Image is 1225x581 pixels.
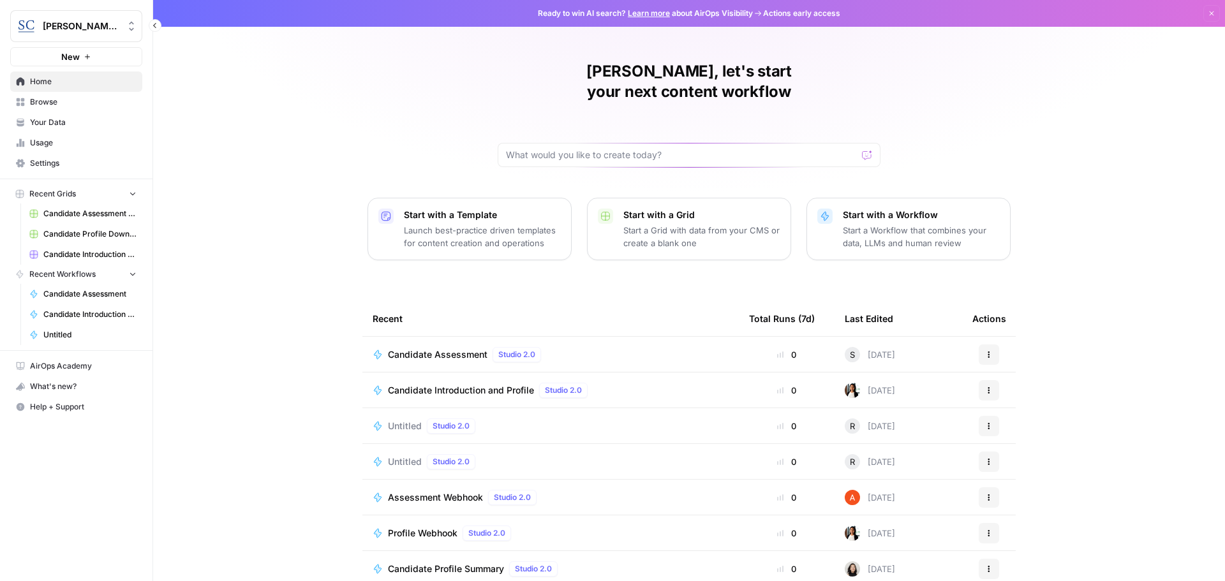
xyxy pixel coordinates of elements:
[845,490,860,505] img: cje7zb9ux0f2nqyv5qqgv3u0jxek
[29,268,96,280] span: Recent Workflows
[628,8,670,18] a: Learn more
[30,137,137,149] span: Usage
[749,455,824,468] div: 0
[843,209,1000,221] p: Start with a Workflow
[845,347,895,362] div: [DATE]
[433,456,470,467] span: Studio 2.0
[845,383,860,398] img: xqjo96fmx1yk2e67jao8cdkou4un
[433,420,470,432] span: Studio 2.0
[845,301,893,336] div: Last Edited
[24,284,142,304] a: Candidate Assessment
[494,492,531,503] span: Studio 2.0
[24,224,142,244] a: Candidate Profile Download Sheet
[388,491,483,504] span: Assessment Webhook
[61,50,80,63] span: New
[845,490,895,505] div: [DATE]
[10,71,142,92] a: Home
[30,76,137,87] span: Home
[24,244,142,265] a: Candidate Introduction Download Sheet
[10,153,142,173] a: Settings
[10,47,142,66] button: New
[749,420,824,432] div: 0
[845,526,895,541] div: [DATE]
[373,418,729,434] a: UntitledStudio 2.0
[373,490,729,505] a: Assessment WebhookStudio 2.0
[498,349,535,360] span: Studio 2.0
[404,224,561,249] p: Launch best-practice driven templates for content creation and operations
[845,561,860,577] img: t5ef5oef8zpw1w4g2xghobes91mw
[763,8,840,19] span: Actions early access
[587,198,791,260] button: Start with a GridStart a Grid with data from your CMS or create a blank one
[10,133,142,153] a: Usage
[845,383,895,398] div: [DATE]
[845,561,895,577] div: [DATE]
[850,420,855,432] span: R
[30,117,137,128] span: Your Data
[24,325,142,345] a: Untitled
[749,301,815,336] div: Total Runs (7d)
[43,309,137,320] span: Candidate Introduction and Profile
[388,527,457,540] span: Profile Webhook
[749,384,824,397] div: 0
[15,15,38,38] img: Stanton Chase Nashville Logo
[506,149,857,161] input: What would you like to create today?
[43,288,137,300] span: Candidate Assessment
[843,224,1000,249] p: Start a Workflow that combines your data, LLMs and human review
[845,418,895,434] div: [DATE]
[30,158,137,169] span: Settings
[850,455,855,468] span: R
[30,360,137,372] span: AirOps Academy
[845,526,860,541] img: xqjo96fmx1yk2e67jao8cdkou4un
[43,228,137,240] span: Candidate Profile Download Sheet
[388,348,487,361] span: Candidate Assessment
[29,188,76,200] span: Recent Grids
[388,563,504,575] span: Candidate Profile Summary
[545,385,582,396] span: Studio 2.0
[43,20,120,33] span: [PERSON_NAME] [GEOGRAPHIC_DATA]
[43,329,137,341] span: Untitled
[404,209,561,221] p: Start with a Template
[373,347,729,362] a: Candidate AssessmentStudio 2.0
[10,184,142,203] button: Recent Grids
[24,203,142,224] a: Candidate Assessment Download Sheet
[10,92,142,112] a: Browse
[538,8,753,19] span: Ready to win AI search? about AirOps Visibility
[850,348,855,361] span: S
[373,383,729,398] a: Candidate Introduction and ProfileStudio 2.0
[373,561,729,577] a: Candidate Profile SummaryStudio 2.0
[373,301,729,336] div: Recent
[749,527,824,540] div: 0
[10,376,142,397] button: What's new?
[10,397,142,417] button: Help + Support
[43,208,137,219] span: Candidate Assessment Download Sheet
[373,526,729,541] a: Profile WebhookStudio 2.0
[845,454,895,469] div: [DATE]
[10,265,142,284] button: Recent Workflows
[498,61,880,102] h1: [PERSON_NAME], let's start your next content workflow
[749,348,824,361] div: 0
[623,224,780,249] p: Start a Grid with data from your CMS or create a blank one
[515,563,552,575] span: Studio 2.0
[388,455,422,468] span: Untitled
[11,377,142,396] div: What's new?
[806,198,1011,260] button: Start with a WorkflowStart a Workflow that combines your data, LLMs and human review
[367,198,572,260] button: Start with a TemplateLaunch best-practice driven templates for content creation and operations
[43,249,137,260] span: Candidate Introduction Download Sheet
[10,10,142,42] button: Workspace: Stanton Chase Nashville
[972,301,1006,336] div: Actions
[10,112,142,133] a: Your Data
[623,209,780,221] p: Start with a Grid
[373,454,729,469] a: UntitledStudio 2.0
[388,384,534,397] span: Candidate Introduction and Profile
[30,96,137,108] span: Browse
[30,401,137,413] span: Help + Support
[749,491,824,504] div: 0
[468,527,505,539] span: Studio 2.0
[24,304,142,325] a: Candidate Introduction and Profile
[388,420,422,432] span: Untitled
[10,356,142,376] a: AirOps Academy
[749,563,824,575] div: 0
